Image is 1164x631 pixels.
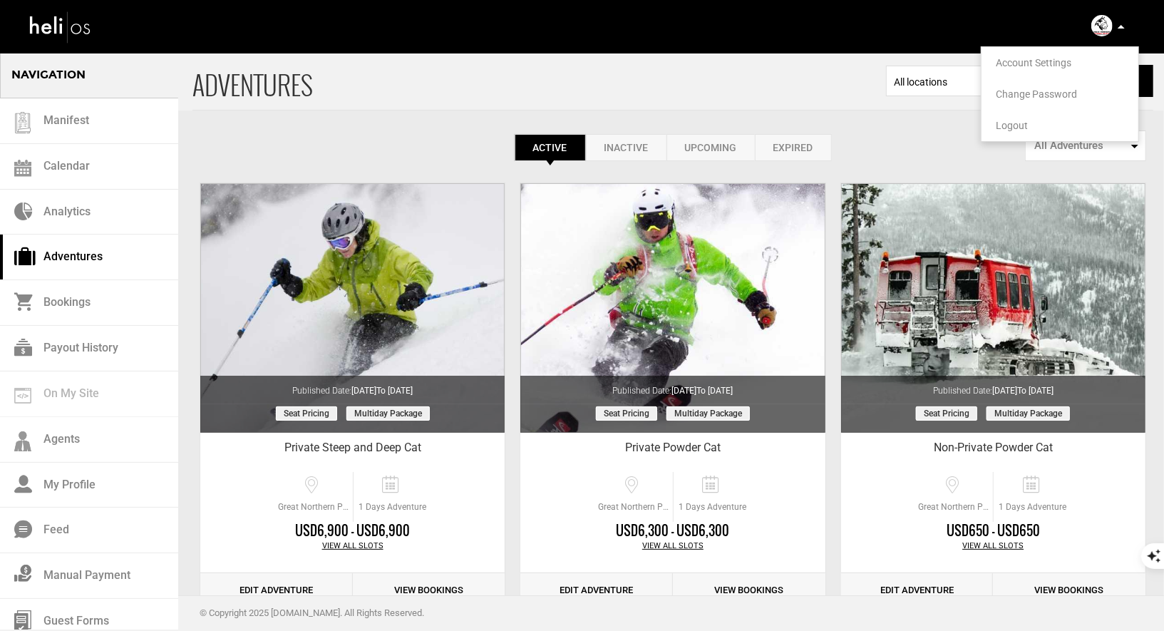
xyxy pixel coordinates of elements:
[192,52,886,110] span: ADVENTURES
[520,376,825,397] div: Published Date:
[276,406,337,421] span: Seat Pricing
[520,573,673,608] a: Edit Adventure
[671,386,733,396] span: [DATE]
[987,406,1070,421] span: Multiday package
[586,134,666,161] a: Inactive
[994,501,1071,513] span: 1 Days Adventure
[12,112,34,133] img: guest-list.svg
[29,8,93,46] img: heli-logo
[993,573,1145,608] a: View Bookings
[520,540,825,552] div: View All Slots
[515,134,586,161] a: Active
[666,134,755,161] a: Upcoming
[886,66,1007,96] span: Select box activate
[841,573,994,608] a: Edit Adventure
[996,88,1077,100] span: Change Password
[841,440,1145,461] div: Non-Private Powder Cat
[755,134,832,161] a: Expired
[274,501,353,513] span: Great Northern Powder Guides, U.S. 93, [GEOGRAPHIC_DATA], [GEOGRAPHIC_DATA], [GEOGRAPHIC_DATA]
[351,386,413,396] span: [DATE]
[841,540,1145,552] div: View All Slots
[200,540,505,552] div: View All Slots
[353,573,505,608] a: View Bookings
[673,573,825,608] a: View Bookings
[520,522,825,540] div: USD6,300 - USD6,300
[666,406,750,421] span: Multiday package
[696,386,733,396] span: to [DATE]
[200,440,505,461] div: Private Steep and Deep Cat
[1034,138,1128,153] span: All Adventures
[200,376,505,397] div: Published Date:
[596,406,657,421] span: Seat Pricing
[200,573,353,608] a: Edit Adventure
[916,406,977,421] span: Seat Pricing
[1091,15,1113,36] img: img_9a11ce2f5ad7871fe2c2ac744f5003f1.png
[996,120,1028,131] span: Logout
[14,431,31,452] img: agents-icon.svg
[841,522,1145,540] div: USD650 - USD650
[200,522,505,540] div: USD6,900 - USD6,900
[376,386,413,396] span: to [DATE]
[520,440,825,461] div: Private Powder Cat
[894,75,999,89] span: All locations
[346,406,430,421] span: Multiday package
[14,388,31,404] img: on_my_site.svg
[996,57,1071,68] span: Account Settings
[354,501,431,513] span: 1 Days Adventure
[594,501,673,513] span: Great Northern Powder Guides, U.S. 93, [GEOGRAPHIC_DATA], [GEOGRAPHIC_DATA], [GEOGRAPHIC_DATA]
[992,386,1054,396] span: [DATE]
[14,160,31,177] img: calendar.svg
[674,501,751,513] span: 1 Days Adventure
[841,376,1145,397] div: Published Date:
[1025,130,1146,161] button: All Adventures
[1017,386,1054,396] span: to [DATE]
[915,501,993,513] span: Great Northern Powder Guides, U.S. 93, [GEOGRAPHIC_DATA], [GEOGRAPHIC_DATA], [GEOGRAPHIC_DATA]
